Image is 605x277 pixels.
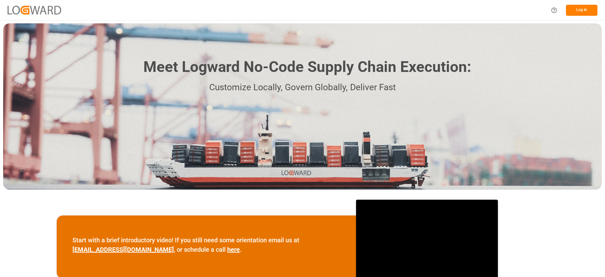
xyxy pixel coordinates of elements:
img: Logward_new_orange.png [8,6,61,14]
a: here [227,246,240,253]
button: Help Center [547,3,561,17]
button: Log In [566,5,597,16]
p: Start with a brief introductory video! If you still need some orientation email us at , or schedu... [72,235,340,254]
h1: Meet Logward No-Code Supply Chain Execution: [143,56,471,78]
p: Customize Locally, Govern Globally, Deliver Fast [134,80,471,95]
a: [EMAIL_ADDRESS][DOMAIN_NAME] [72,246,174,253]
